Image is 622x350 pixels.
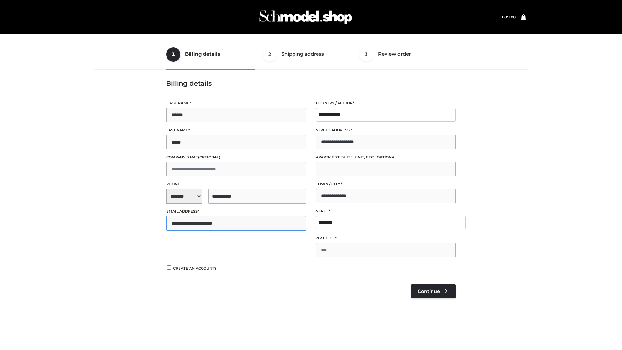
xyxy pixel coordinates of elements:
span: £ [502,15,504,19]
a: £89.00 [502,15,516,19]
label: First name [166,100,306,106]
label: Apartment, suite, unit, etc. [316,154,456,160]
label: Phone [166,181,306,187]
a: Continue [411,284,456,298]
label: Street address [316,127,456,133]
bdi: 89.00 [502,15,516,19]
label: Country / Region [316,100,456,106]
h3: Billing details [166,79,456,87]
span: Create an account? [173,266,217,271]
input: Create an account? [166,265,172,270]
label: ZIP Code [316,235,456,241]
span: Continue [418,288,440,294]
label: Town / City [316,181,456,187]
span: (optional) [375,155,398,159]
label: Email address [166,208,306,215]
label: State [316,208,456,214]
span: (optional) [198,155,220,159]
img: Schmodel Admin 964 [257,4,354,30]
label: Last name [166,127,306,133]
label: Company name [166,154,306,160]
